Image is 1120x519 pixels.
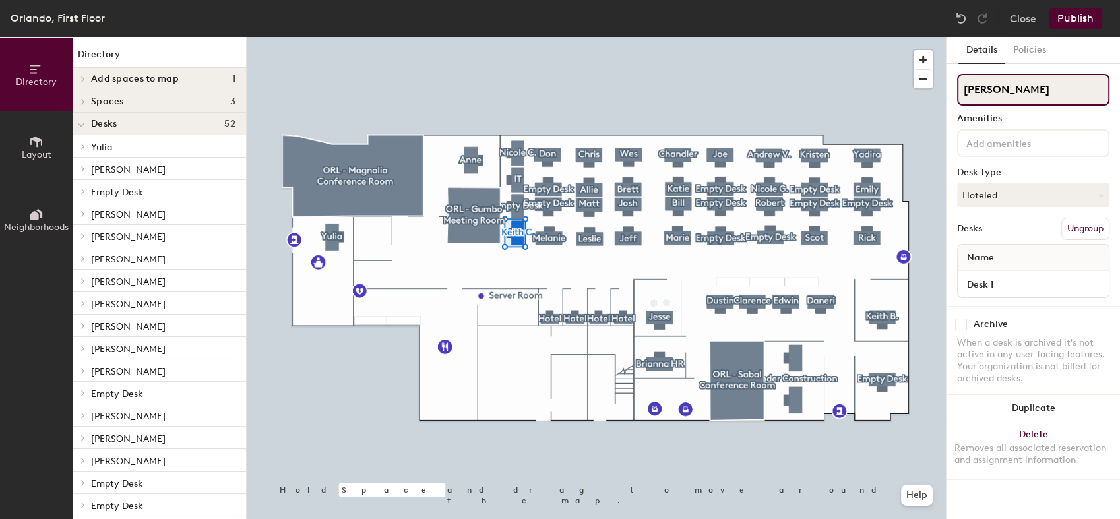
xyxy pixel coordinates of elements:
span: Directory [16,76,57,88]
span: Empty Desk [91,501,143,512]
span: [PERSON_NAME] [91,254,166,265]
span: 1 [232,74,235,84]
div: Orlando, First Floor [11,10,105,26]
span: Add spaces to map [91,74,179,84]
span: [PERSON_NAME] [91,209,166,220]
span: [PERSON_NAME] [91,366,166,377]
button: Details [958,37,1005,64]
button: Publish [1049,8,1102,29]
span: 3 [230,96,235,107]
input: Add amenities [964,135,1082,150]
span: [PERSON_NAME] [91,344,166,355]
span: Spaces [91,96,124,107]
span: Name [960,246,1001,270]
span: [PERSON_NAME] [91,299,166,310]
span: 52 [224,119,235,129]
span: Desks [91,119,117,129]
button: Policies [1005,37,1054,64]
span: [PERSON_NAME] [91,276,166,288]
span: [PERSON_NAME] [91,433,166,444]
button: Duplicate [947,395,1120,421]
span: [PERSON_NAME] [91,164,166,175]
input: Unnamed desk [960,275,1106,293]
span: [PERSON_NAME] [91,456,166,467]
div: Removes all associated reservation and assignment information [954,443,1112,466]
span: Yulia [91,142,112,153]
button: Close [1010,8,1036,29]
span: Empty Desk [91,187,143,198]
span: Neighborhoods [4,222,69,233]
span: Layout [22,149,51,160]
div: Amenities [957,113,1109,124]
img: Redo [976,12,989,25]
span: [PERSON_NAME] [91,411,166,422]
div: Desks [957,224,982,234]
span: [PERSON_NAME] [91,231,166,243]
div: Archive [974,319,1008,330]
button: Help [901,485,933,506]
div: When a desk is archived it's not active in any user-facing features. Your organization is not bil... [957,337,1109,384]
h1: Directory [73,47,246,68]
img: Undo [954,12,968,25]
div: Desk Type [957,168,1109,178]
button: Ungroup [1061,218,1109,240]
span: Empty Desk [91,478,143,489]
button: Hoteled [957,183,1109,207]
button: DeleteRemoves all associated reservation and assignment information [947,421,1120,479]
span: Empty Desk [91,388,143,400]
span: [PERSON_NAME] [91,321,166,332]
